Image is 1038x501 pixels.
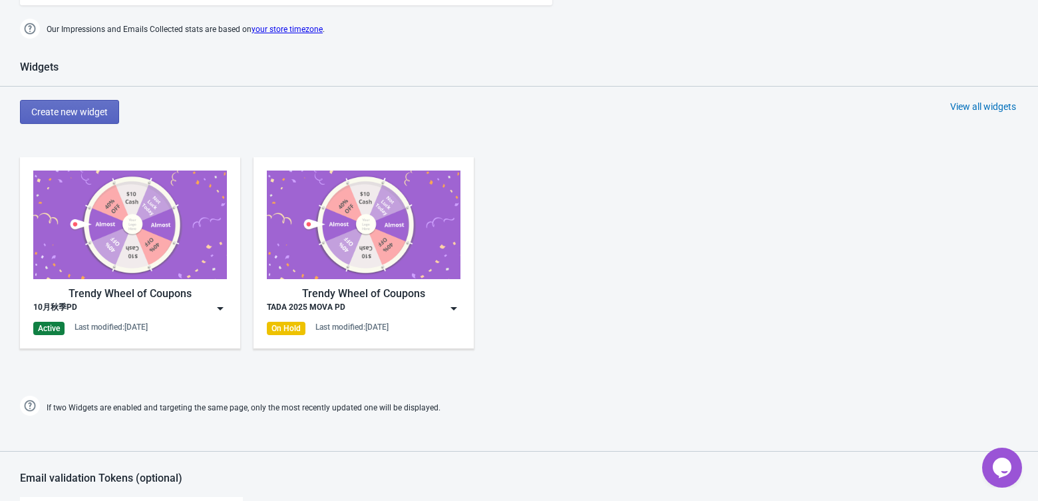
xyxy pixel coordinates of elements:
span: Our Impressions and Emails Collected stats are based on . [47,19,325,41]
img: dropdown.png [447,302,460,315]
img: trendy_game.png [267,171,460,279]
img: help.png [20,19,40,39]
span: If two Widgets are enabled and targeting the same page, only the most recently updated one will b... [47,397,440,419]
div: Trendy Wheel of Coupons [267,286,460,302]
a: your store timezone [252,25,323,34]
div: Active [33,322,65,335]
img: trendy_game.png [33,171,227,279]
img: help.png [20,396,40,416]
iframe: chat widget [982,448,1025,488]
button: Create new widget [20,100,119,124]
div: TADA 2025 MOVA PD [267,302,345,315]
div: On Hold [267,322,305,335]
div: 10月秋季PD [33,302,77,315]
div: Last modified: [DATE] [315,322,389,332]
span: Create new widget [31,107,108,117]
div: View all widgets [950,100,1016,113]
div: Trendy Wheel of Coupons [33,286,227,302]
div: Last modified: [DATE] [75,322,148,332]
img: dropdown.png [214,302,227,315]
